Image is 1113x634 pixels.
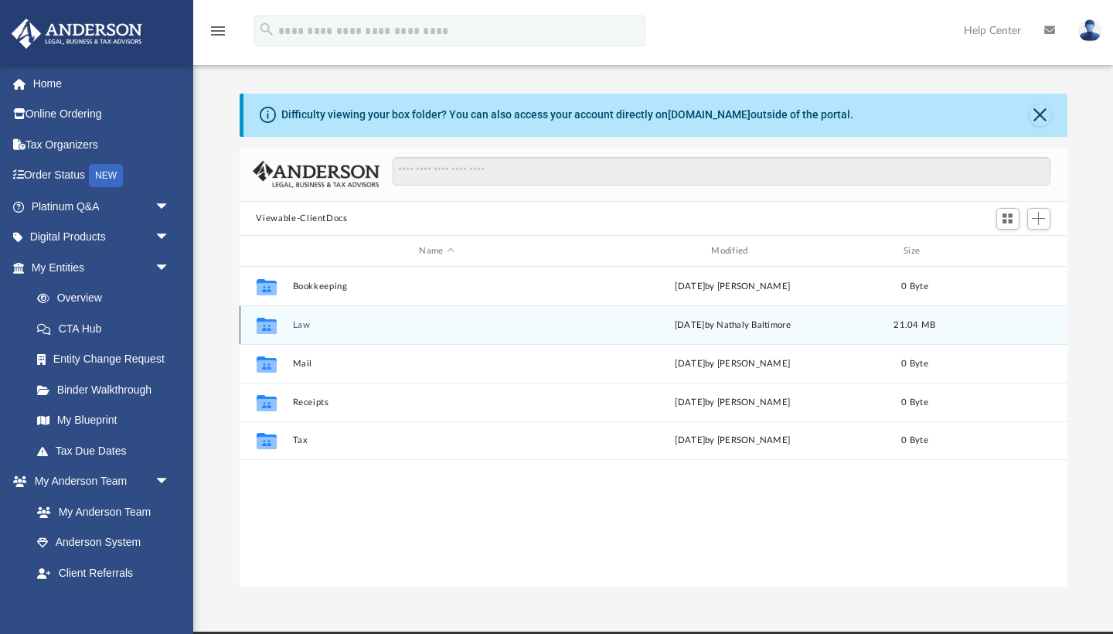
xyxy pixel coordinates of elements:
[893,321,935,329] span: 21.04 MB
[7,19,147,49] img: Anderson Advisors Platinum Portal
[292,397,581,407] button: Receipts
[952,244,1060,258] div: id
[11,68,193,99] a: Home
[22,374,193,405] a: Binder Walkthrough
[22,344,193,375] a: Entity Change Request
[22,313,193,344] a: CTA Hub
[587,244,876,258] div: Modified
[22,283,193,314] a: Overview
[901,398,928,407] span: 0 Byte
[258,21,275,38] i: search
[240,267,1067,588] div: grid
[246,244,284,258] div: id
[588,434,877,448] div: [DATE] by [PERSON_NAME]
[22,557,185,588] a: Client Referrals
[393,157,1050,186] input: Search files and folders
[588,396,877,410] div: [DATE] by [PERSON_NAME]
[292,359,581,369] button: Mail
[291,244,580,258] div: Name
[1027,208,1050,230] button: Add
[588,357,877,371] div: [DATE] by [PERSON_NAME]
[22,527,185,558] a: Anderson System
[668,108,751,121] a: [DOMAIN_NAME]
[89,164,123,187] div: NEW
[155,466,185,498] span: arrow_drop_down
[22,405,185,436] a: My Blueprint
[996,208,1019,230] button: Switch to Grid View
[11,466,185,497] a: My Anderson Teamarrow_drop_down
[281,107,853,123] div: Difficulty viewing your box folder? You can also access your account directly on outside of the p...
[11,191,193,222] a: Platinum Q&Aarrow_drop_down
[1030,104,1051,126] button: Close
[11,160,193,192] a: Order StatusNEW
[155,191,185,223] span: arrow_drop_down
[155,222,185,254] span: arrow_drop_down
[901,436,928,445] span: 0 Byte
[292,320,581,330] button: Law
[292,281,581,291] button: Bookkeeping
[256,212,347,226] button: Viewable-ClientDocs
[292,436,581,446] button: Tax
[588,280,877,294] div: [DATE] by [PERSON_NAME]
[22,496,178,527] a: My Anderson Team
[22,435,193,466] a: Tax Due Dates
[11,129,193,160] a: Tax Organizers
[155,252,185,284] span: arrow_drop_down
[883,244,945,258] div: Size
[1078,19,1101,42] img: User Pic
[11,252,193,283] a: My Entitiesarrow_drop_down
[11,99,193,130] a: Online Ordering
[11,222,193,253] a: Digital Productsarrow_drop_down
[588,319,877,332] div: [DATE] by Nathaly Baltimore
[901,360,928,368] span: 0 Byte
[209,22,227,40] i: menu
[901,282,928,291] span: 0 Byte
[209,29,227,40] a: menu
